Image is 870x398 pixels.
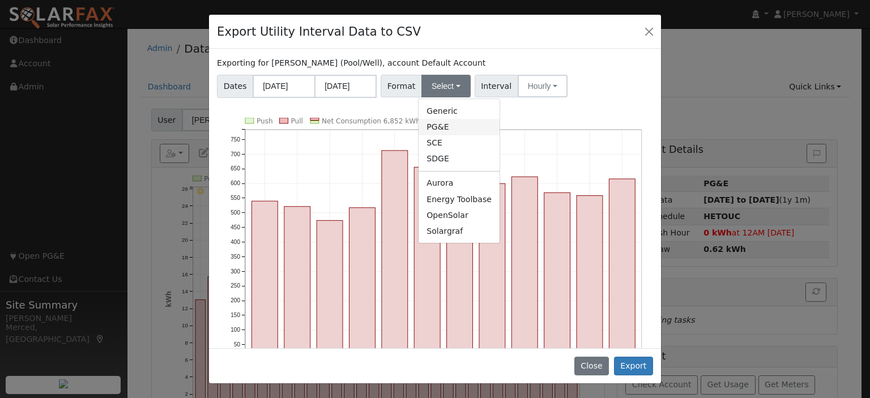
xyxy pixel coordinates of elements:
button: Select [421,75,471,97]
text: 300 [231,268,240,274]
a: Solargraf [419,223,500,239]
h4: Export Utility Interval Data to CSV [217,23,421,41]
rect: onclick="" [544,192,570,359]
text: 250 [231,283,240,289]
text: Push [257,117,273,125]
text: 100 [231,327,240,333]
text: 550 [231,195,240,201]
rect: onclick="" [284,207,310,360]
a: Energy Toolbase [419,191,500,207]
text: Pull [291,117,303,125]
text: 500 [231,209,240,216]
span: Interval [475,75,518,97]
rect: onclick="" [479,183,505,359]
rect: onclick="" [317,220,343,359]
rect: onclick="" [609,179,636,360]
rect: onclick="" [447,222,473,359]
a: PG&E [419,119,500,135]
text: 600 [231,180,240,186]
rect: onclick="" [252,201,278,359]
a: SDGE [419,151,500,167]
a: Aurora [419,176,500,191]
span: Dates [217,75,253,98]
text: 750 [231,136,240,142]
text: 50 [234,341,241,348]
button: Close [574,357,609,376]
text: 450 [231,224,240,230]
span: Format [381,75,422,97]
a: Generic [419,103,500,119]
label: Exporting for [PERSON_NAME] (Pool/Well), account Default Account [217,57,485,69]
rect: onclick="" [511,177,538,359]
rect: onclick="" [349,208,376,360]
text: 700 [231,151,240,157]
text: 400 [231,239,240,245]
text: 350 [231,253,240,259]
a: SCE [419,135,500,151]
button: Hourly [518,75,568,97]
button: Close [641,23,657,39]
rect: onclick="" [382,151,408,360]
rect: onclick="" [414,167,440,359]
text: 200 [231,297,240,303]
text: 650 [231,165,240,172]
a: OpenSolar [419,207,500,223]
text: 150 [231,312,240,318]
rect: onclick="" [577,195,603,359]
text: Net Consumption 6,852 kWh [322,117,420,125]
button: Export [614,357,653,376]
